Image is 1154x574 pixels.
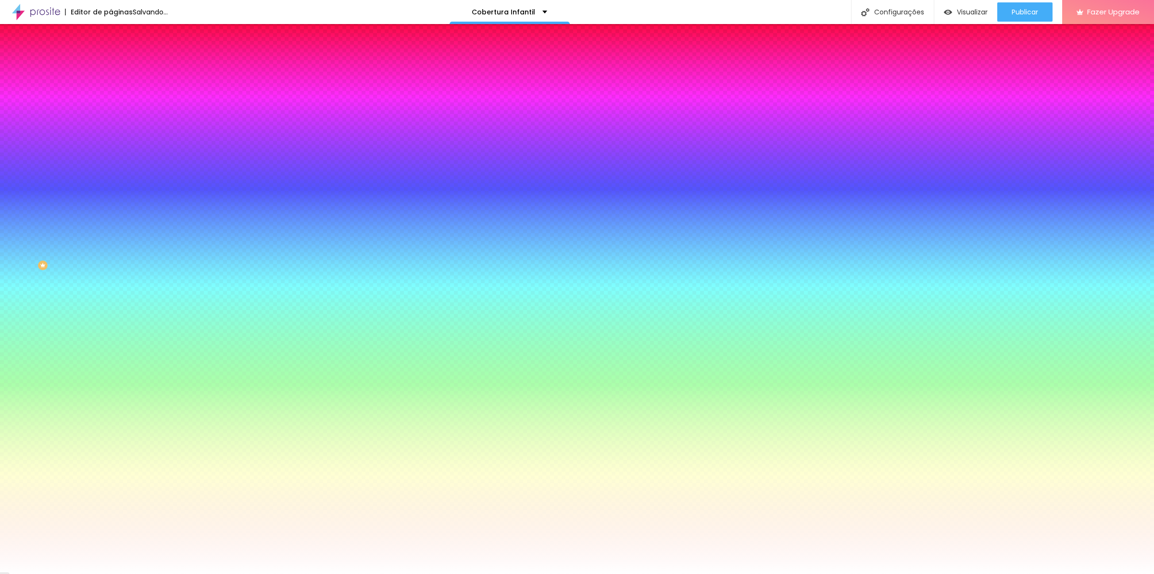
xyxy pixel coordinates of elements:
[861,8,869,16] img: Icone
[944,8,952,16] img: view-1.svg
[1012,8,1038,16] span: Publicar
[65,9,133,15] div: Editor de páginas
[472,9,535,15] p: Cobertura Infantil
[1087,8,1140,16] span: Fazer Upgrade
[997,2,1053,22] button: Publicar
[957,8,988,16] span: Visualizar
[133,9,168,15] div: Salvando...
[934,2,997,22] button: Visualizar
